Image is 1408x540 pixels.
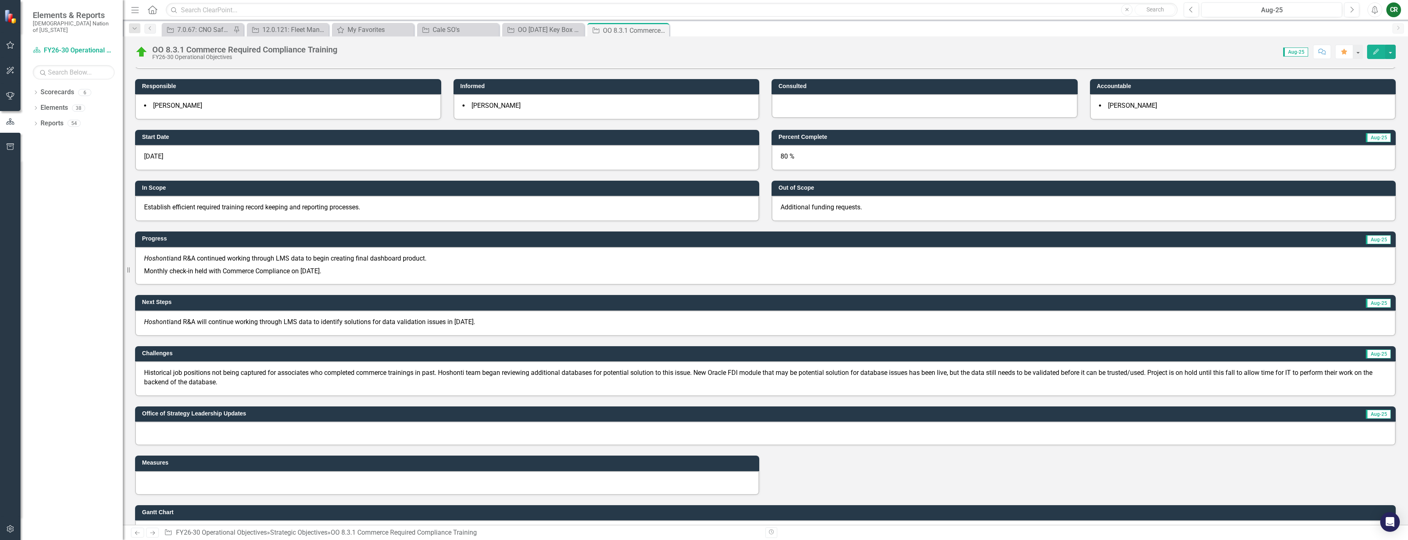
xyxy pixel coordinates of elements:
h3: Out of Scope [778,185,1392,191]
a: 7.0.67: CNO Safety Protocols [164,25,231,35]
a: OO [DATE] Key Box Replacement & Optimization [504,25,582,35]
button: Aug-25 [1201,2,1342,17]
span: [DATE] [144,152,163,160]
div: 38 [72,104,85,111]
em: Hoshonti [144,254,170,262]
p: and R&A continued working through LMS data to begin creating final dashboard product. [144,254,1387,265]
small: [DEMOGRAPHIC_DATA] Nation of [US_STATE] [33,20,115,34]
span: Search [1146,6,1164,13]
h3: Informed [460,83,756,89]
img: On Target [135,45,148,59]
span: Aug-25 [1366,133,1391,142]
a: Scorecards [41,88,74,97]
div: » » [164,528,759,538]
div: OO 8.3.1 Commerce Required Compliance Training [152,45,337,54]
div: Open Intercom Messenger [1380,512,1400,532]
span: Aug-25 [1283,48,1308,57]
input: Search ClearPoint... [166,3,1178,17]
div: FY26-30 Operational Objectives [152,54,337,60]
div: OO 8.3.1 Commerce Required Compliance Training [603,25,667,36]
input: Search Below... [33,65,115,79]
a: Reports [41,119,63,128]
span: [PERSON_NAME] [1108,102,1157,109]
a: 12.0.121: Fleet Management [249,25,327,35]
h3: Progress [142,236,755,242]
button: CR [1386,2,1401,17]
span: [PERSON_NAME] [472,102,521,109]
button: Search [1135,4,1176,16]
h3: Office of Strategy Leadership Updates [142,411,1144,417]
span: Aug-25 [1366,349,1391,358]
h3: Accountable [1097,83,1392,89]
h3: Consulted [778,83,1074,89]
div: 12.0.121: Fleet Management [262,25,327,35]
div: Cale SO's [433,25,497,35]
div: 7.0.67: CNO Safety Protocols [177,25,231,35]
p: Additional funding requests. [781,203,1387,212]
h3: Challenges [142,350,820,356]
span: Aug-25 [1366,235,1391,244]
a: Cale SO's [419,25,497,35]
p: Monthly check-in held with Commerce Compliance on [DATE]. [144,265,1387,276]
h3: Percent Complete [778,134,1180,140]
h3: Next Steps [142,299,810,305]
a: Strategic Objectives [270,529,327,536]
div: Aug-25 [1204,5,1339,15]
a: Elements [41,103,68,113]
p: and R&A will continue working through LMS data to identify solutions for data validation issues i... [144,318,1387,327]
div: My Favorites [347,25,412,35]
div: 80 % [772,145,1396,170]
h3: Measures [142,460,755,466]
a: FY26-30 Operational Objectives [176,529,267,536]
span: [PERSON_NAME] [153,102,202,109]
p: Establish efficient required training record keeping and reporting processes. [144,203,750,212]
img: ClearPoint Strategy [4,9,18,23]
div: OO 8.3.1 Commerce Required Compliance Training [331,529,477,536]
span: Aug-25 [1366,299,1391,308]
span: Aug-25 [1366,410,1391,419]
h3: Responsible [142,83,437,89]
h3: Start Date [142,134,755,140]
div: OO [DATE] Key Box Replacement & Optimization [518,25,582,35]
div: 54 [68,120,81,127]
em: Hoshonti [144,318,170,326]
a: My Favorites [334,25,412,35]
span: Elements & Reports [33,10,115,20]
h3: In Scope [142,185,755,191]
div: 6 [78,89,91,96]
h3: Gantt Chart [142,509,1392,515]
p: Historical job positions not being captured for associates who completed commerce trainings in pa... [144,368,1387,387]
a: FY26-30 Operational Objectives [33,46,115,55]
